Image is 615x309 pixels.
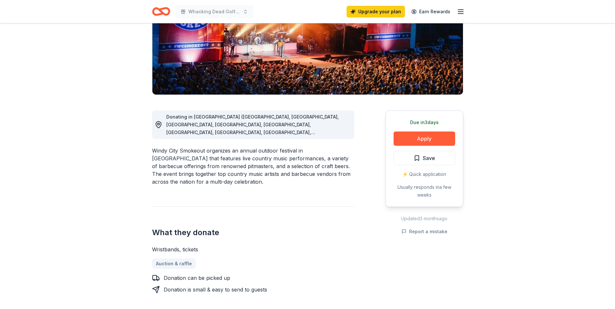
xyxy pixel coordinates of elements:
[394,151,455,165] button: Save
[152,4,170,19] a: Home
[188,8,240,16] span: Whacking Dead Golf Outing for ALS
[394,183,455,199] div: Usually responds in a few weeks
[152,227,354,238] h2: What they donate
[152,147,354,186] div: Windy City Smokeout organizes an annual outdoor festival in [GEOGRAPHIC_DATA] that features live ...
[347,6,405,17] a: Upgrade your plan
[164,274,230,282] div: Donation can be picked up
[175,5,253,18] button: Whacking Dead Golf Outing for ALS
[423,154,435,162] span: Save
[166,114,339,143] span: Donating in [GEOGRAPHIC_DATA] ([GEOGRAPHIC_DATA], [GEOGRAPHIC_DATA], [GEOGRAPHIC_DATA], [GEOGRAPH...
[401,228,447,235] button: Report a mistake
[385,215,463,223] div: Updated 3 months ago
[408,6,454,17] a: Earn Rewards
[152,246,354,253] div: Wristbands, tickets
[394,132,455,146] button: Apply
[164,286,267,293] div: Donation is small & easy to send to guests
[394,170,455,178] div: ⚡️ Quick application
[152,258,196,269] a: Auction & raffle
[394,119,455,126] div: Due in 3 days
